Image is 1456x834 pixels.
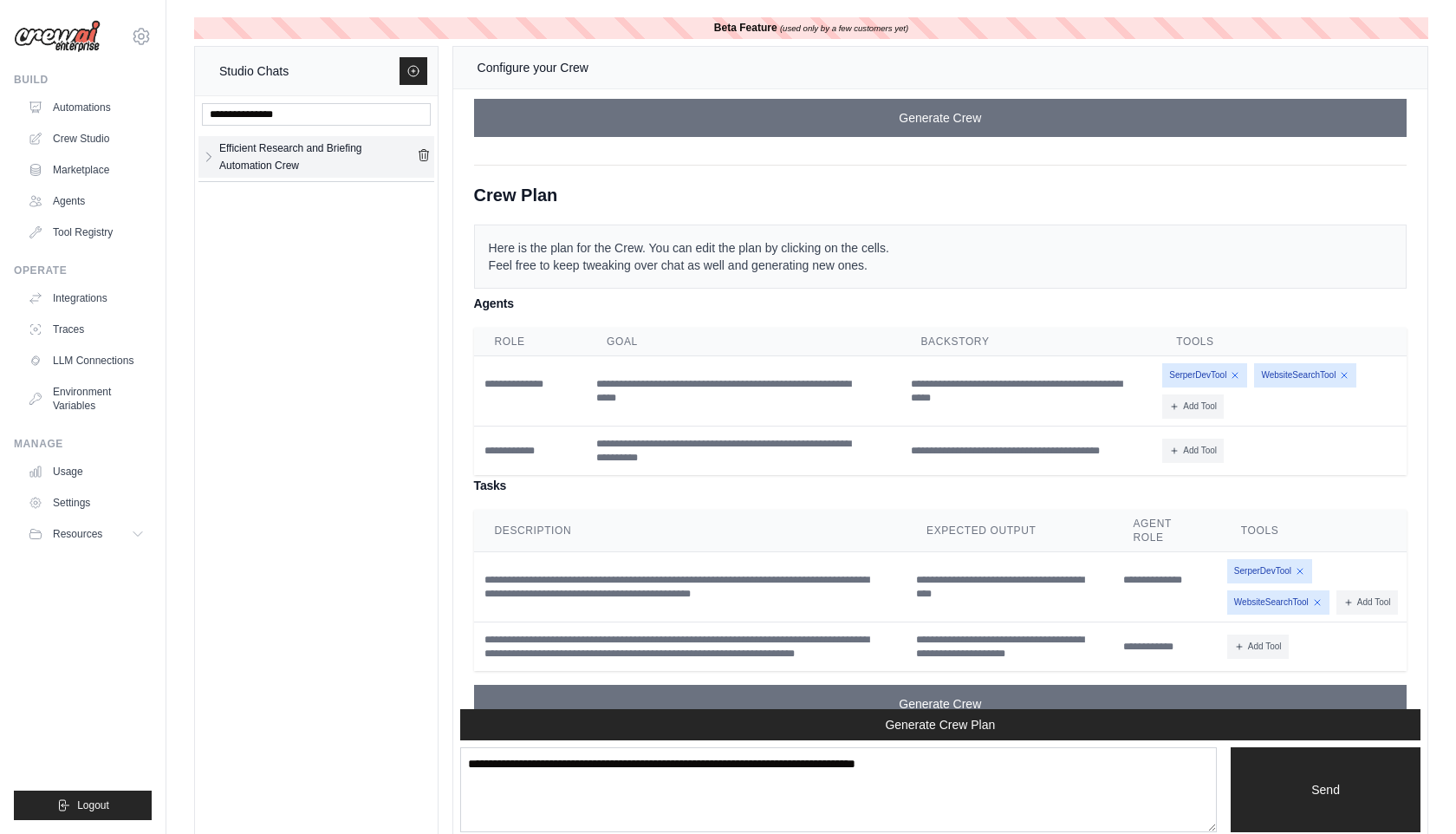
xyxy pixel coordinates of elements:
[21,520,152,548] button: Resources
[1162,394,1224,419] button: Add Tool
[53,527,102,541] span: Resources
[21,125,152,153] a: Crew Studio
[714,22,777,34] b: Beta Feature
[14,437,152,451] div: Manage
[474,99,1407,137] button: Generate Crew
[21,347,152,375] a: LLM Connections
[21,284,152,312] a: Integrations
[1336,590,1398,615] button: Add Tool
[899,109,981,127] span: Generate Crew
[1227,590,1329,615] span: WebsiteSearchTool
[906,510,1112,552] th: Expected Output
[21,489,152,517] a: Settings
[1231,747,1420,832] button: Send
[1113,510,1220,552] th: Agent Role
[21,94,152,121] a: Automations
[1227,559,1312,583] span: SerperDevTool
[77,798,109,812] span: Logout
[474,328,586,356] th: Role
[219,140,417,174] div: Efficient Research and Briefing Automation Crew
[1254,363,1356,388] span: WebsiteSearchTool
[21,156,152,184] a: Marketplace
[14,264,152,277] div: Operate
[219,61,289,81] div: Studio Chats
[474,183,1407,207] div: Crew Plan
[899,695,981,713] span: Generate Crew
[1227,635,1289,659] button: Add Tool
[900,328,1156,356] th: Backstory
[1155,328,1407,356] th: Tools
[1162,363,1247,388] span: SerperDevTool
[474,475,1407,496] h4: Tasks
[21,378,152,420] a: Environment Variables
[478,57,588,78] div: Configure your Crew
[1220,510,1407,552] th: Tools
[474,293,1407,314] h4: Agents
[586,328,900,356] th: Goal
[14,73,152,87] div: Build
[216,140,417,174] a: Efficient Research and Briefing Automation Crew
[780,23,908,33] i: (used only by a few customers yet)
[474,685,1407,723] button: Generate Crew
[21,316,152,343] a: Traces
[460,709,1420,740] button: Generate Crew Plan
[21,187,152,215] a: Agents
[474,225,1407,289] p: Here is the plan for the Crew. You can edit the plan by clicking on the cells. Feel free to keep ...
[21,458,152,485] a: Usage
[21,218,152,246] a: Tool Registry
[14,20,101,53] img: Logo
[14,791,152,820] button: Logout
[1162,439,1224,463] button: Add Tool
[474,510,906,552] th: Description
